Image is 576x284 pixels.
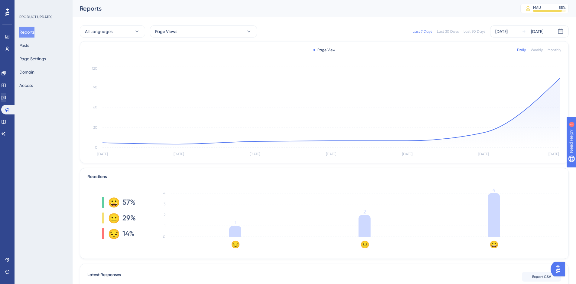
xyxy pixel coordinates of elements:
[517,48,526,52] div: Daily
[108,213,118,223] div: 😐
[150,25,257,38] button: Page Views
[19,80,33,91] button: Access
[235,220,236,226] tspan: 1
[402,152,412,156] tspan: [DATE]
[313,48,335,52] div: Page View
[413,29,432,34] div: Last 7 Days
[19,67,34,78] button: Domain
[163,191,165,195] tspan: 4
[231,240,240,249] text: 😔
[363,209,366,215] tspan: 2
[14,2,38,9] span: Need Help?
[532,274,551,279] span: Export CSV
[108,197,118,207] div: 😀
[87,173,561,180] div: Reactions
[522,272,561,282] button: Export CSV
[92,66,97,71] tspan: 120
[464,29,485,34] div: Last 90 Days
[164,213,165,217] tspan: 2
[85,28,112,35] span: All Languages
[93,105,97,109] tspan: 60
[93,85,97,89] tspan: 90
[80,4,505,13] div: Reports
[490,240,499,249] text: 😀
[87,271,121,282] span: Latest Responses
[174,152,184,156] tspan: [DATE]
[122,229,135,239] span: 14%
[108,229,118,239] div: 😔
[164,224,165,228] tspan: 1
[122,213,136,223] span: 29%
[531,28,543,35] div: [DATE]
[548,152,559,156] tspan: [DATE]
[493,187,495,193] tspan: 4
[122,197,135,207] span: 57%
[559,5,566,10] div: 88 %
[533,5,541,10] div: MAU
[548,48,561,52] div: Monthly
[19,27,34,38] button: Reports
[437,29,459,34] div: Last 30 Days
[478,152,489,156] tspan: [DATE]
[42,3,44,8] div: 1
[163,235,165,239] tspan: 0
[326,152,336,156] tspan: [DATE]
[495,28,508,35] div: [DATE]
[80,25,145,38] button: All Languages
[97,152,108,156] tspan: [DATE]
[551,260,569,278] iframe: UserGuiding AI Assistant Launcher
[19,15,52,19] div: PRODUCT UPDATES
[360,240,369,249] text: 😐
[95,145,97,150] tspan: 0
[93,125,97,130] tspan: 30
[164,202,165,206] tspan: 3
[155,28,177,35] span: Page Views
[19,53,46,64] button: Page Settings
[531,48,543,52] div: Weekly
[19,40,29,51] button: Posts
[250,152,260,156] tspan: [DATE]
